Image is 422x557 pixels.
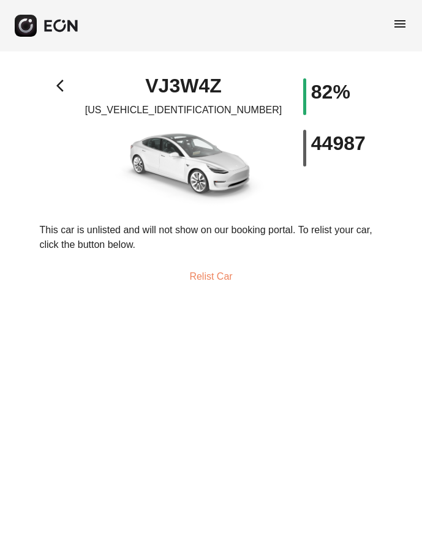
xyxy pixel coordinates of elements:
[56,78,71,93] span: arrow_back_ios
[311,136,366,151] h1: 44987
[97,122,269,208] img: car
[145,78,221,93] h1: VJ3W4Z
[40,223,383,252] p: This car is unlisted and will not show on our booking portal. To relist your car, click the butto...
[85,103,282,118] p: [US_VEHICLE_IDENTIFICATION_NUMBER]
[393,17,407,31] span: menu
[175,262,247,291] button: Relist Car
[311,84,350,99] h1: 82%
